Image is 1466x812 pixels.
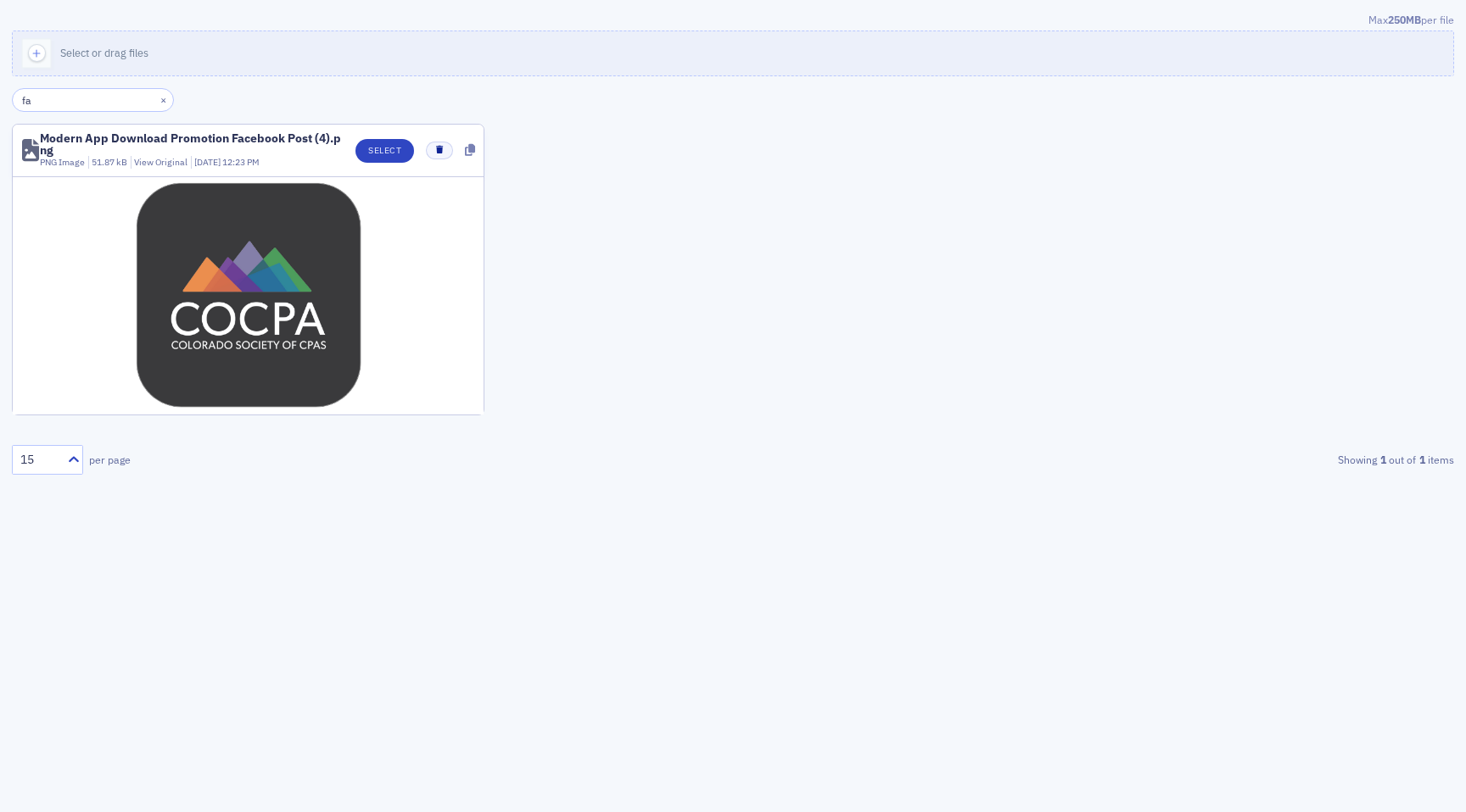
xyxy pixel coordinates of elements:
div: 15 [20,451,58,469]
div: Showing out of items [985,452,1454,467]
div: PNG Image [40,156,85,170]
button: Select or drag files [12,31,1454,76]
div: Modern App Download Promotion Facebook Post (4).png [40,132,344,156]
div: 51.87 kB [88,156,128,170]
span: 12:23 PM [222,156,260,168]
button: Select [355,139,414,163]
label: per page [89,452,131,467]
input: Search… [12,88,174,112]
span: 250MB [1388,13,1421,26]
div: Max per file [12,12,1454,31]
a: View Original [134,156,187,168]
span: Select or drag files [60,46,148,59]
strong: 1 [1416,452,1428,467]
span: [DATE] [194,156,222,168]
strong: 1 [1377,452,1389,467]
button: × [156,92,171,107]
